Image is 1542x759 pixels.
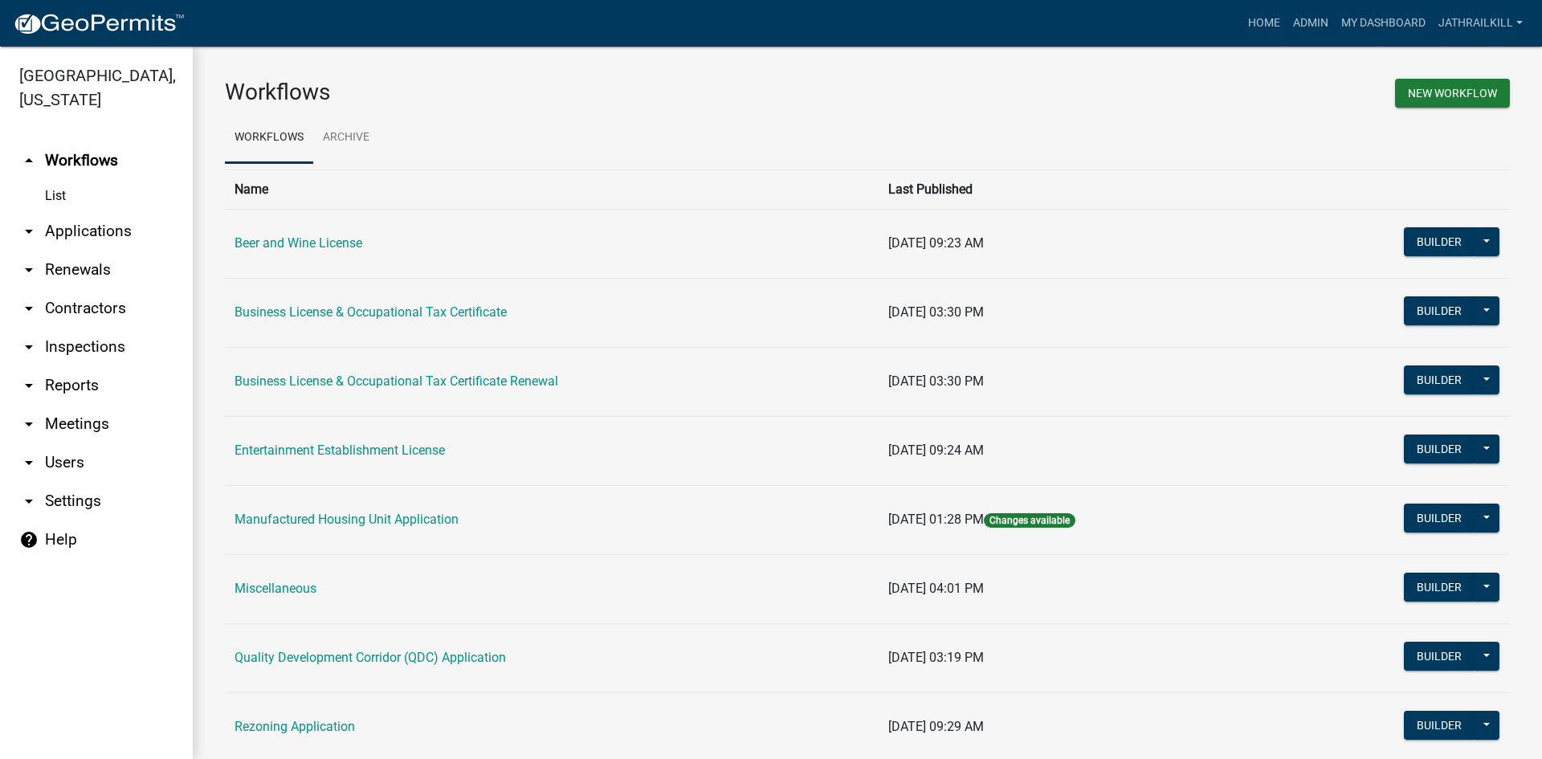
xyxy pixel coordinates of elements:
th: Name [225,169,879,209]
a: Archive [313,112,379,164]
a: Beer and Wine License [235,235,362,251]
a: Workflows [225,112,313,164]
button: Builder [1404,435,1475,463]
span: [DATE] 04:01 PM [888,581,984,596]
i: arrow_drop_down [19,260,39,280]
span: Changes available [984,513,1075,528]
span: [DATE] 01:28 PM [888,512,984,527]
a: Admin [1287,8,1335,39]
i: arrow_drop_down [19,492,39,511]
span: [DATE] 03:30 PM [888,373,984,389]
i: help [19,530,39,549]
i: arrow_drop_down [19,299,39,318]
i: arrow_drop_down [19,414,39,434]
i: arrow_drop_down [19,337,39,357]
a: My Dashboard [1335,8,1432,39]
th: Last Published [879,169,1288,209]
i: arrow_drop_up [19,151,39,170]
span: [DATE] 03:19 PM [888,650,984,665]
i: arrow_drop_down [19,453,39,472]
a: Miscellaneous [235,581,316,596]
button: Builder [1404,227,1475,256]
span: [DATE] 03:30 PM [888,304,984,320]
a: Business License & Occupational Tax Certificate [235,304,507,320]
a: Quality Development Corridor (QDC) Application [235,650,506,665]
span: [DATE] 09:23 AM [888,235,984,251]
span: [DATE] 09:24 AM [888,443,984,458]
a: Business License & Occupational Tax Certificate Renewal [235,373,558,389]
a: Home [1242,8,1287,39]
i: arrow_drop_down [19,376,39,395]
a: Rezoning Application [235,719,355,734]
button: Builder [1404,573,1475,602]
a: Entertainment Establishment License [235,443,445,458]
h3: Workflows [225,79,855,106]
a: Manufactured Housing Unit Application [235,512,459,527]
a: Jathrailkill [1432,8,1529,39]
button: New Workflow [1395,79,1510,108]
button: Builder [1404,504,1475,533]
button: Builder [1404,365,1475,394]
i: arrow_drop_down [19,222,39,241]
button: Builder [1404,296,1475,325]
span: [DATE] 09:29 AM [888,719,984,734]
button: Builder [1404,711,1475,740]
button: Builder [1404,642,1475,671]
